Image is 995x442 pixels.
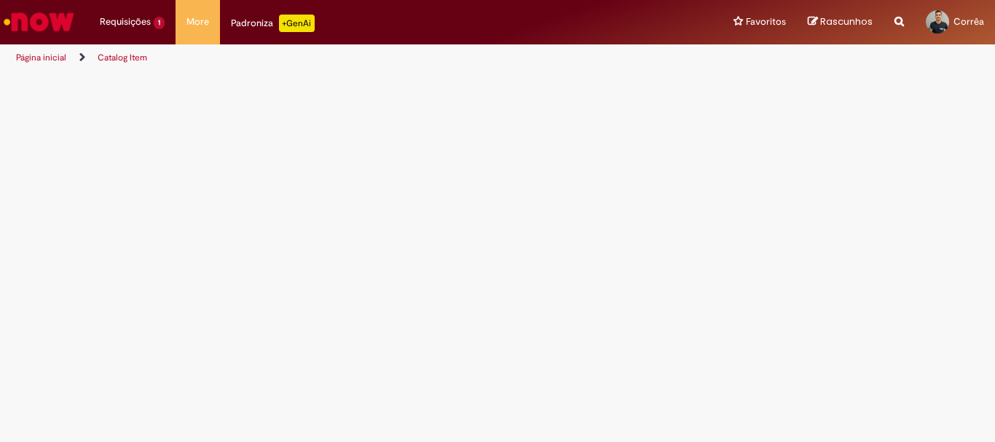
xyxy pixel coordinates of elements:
a: Catalog Item [98,52,147,63]
span: Favoritos [746,15,786,29]
span: More [186,15,209,29]
p: +GenAi [279,15,315,32]
a: Rascunhos [808,15,873,29]
span: Corrêa [953,15,984,28]
ul: Trilhas de página [11,44,653,71]
img: ServiceNow [1,7,76,36]
div: Padroniza [231,15,315,32]
span: Requisições [100,15,151,29]
a: Página inicial [16,52,66,63]
span: Rascunhos [820,15,873,28]
span: 1 [154,17,165,29]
